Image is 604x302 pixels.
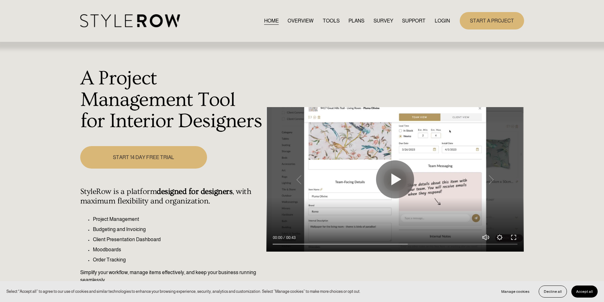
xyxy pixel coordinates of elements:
[323,16,340,25] a: TOOLS
[402,17,425,25] span: SUPPORT
[402,16,425,25] a: folder dropdown
[93,215,263,223] p: Project Management
[80,68,263,132] h1: A Project Management Tool for Interior Designers
[93,236,263,243] p: Client Presentation Dashboard
[544,289,562,294] span: Decline all
[373,16,393,25] a: SURVEY
[80,146,207,169] a: START 14 DAY FREE TRIAL
[576,289,593,294] span: Accept all
[501,289,529,294] span: Manage cookies
[264,16,279,25] a: HOME
[284,235,297,241] div: Duration
[80,14,180,27] img: StyleRow
[460,12,524,29] a: START A PROJECT
[497,286,534,298] button: Manage cookies
[273,242,517,247] input: Seek
[80,269,263,284] p: Simplify your workflow, manage items effectively, and keep your business running seamlessly.
[273,235,284,241] div: Current time
[93,256,263,264] p: Order Tracking
[93,246,263,254] p: Moodboards
[376,160,414,198] button: Play
[539,286,567,298] button: Decline all
[6,288,360,294] p: Select “Accept all” to agree to our use of cookies and similar technologies to enhance your brows...
[288,16,314,25] a: OVERVIEW
[93,226,263,233] p: Budgeting and Invoicing
[157,187,232,196] strong: designed for designers
[571,286,598,298] button: Accept all
[348,16,364,25] a: PLANS
[80,187,263,206] h4: StyleRow is a platform , with maximum flexibility and organization.
[435,16,450,25] a: LOGIN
